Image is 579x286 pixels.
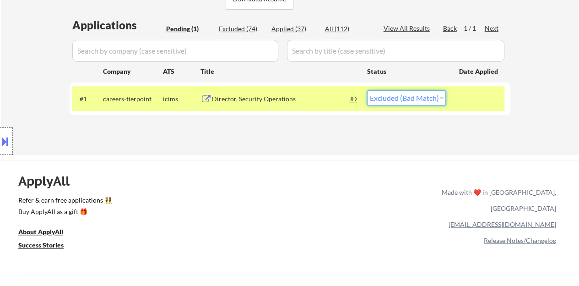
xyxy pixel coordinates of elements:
div: ATS [163,67,200,76]
u: About ApplyAll [18,228,63,236]
div: All (112) [325,24,371,33]
div: Made with ❤️ in [GEOGRAPHIC_DATA], [GEOGRAPHIC_DATA] [438,184,556,216]
div: Back [443,24,458,33]
div: Next [485,24,499,33]
a: About ApplyAll [18,227,76,238]
div: 1 / 1 [464,24,485,33]
div: Status [367,63,446,79]
a: Success Stories [18,240,76,252]
div: JD [349,90,358,107]
div: Title [200,67,358,76]
u: Success Stories [18,241,64,249]
a: Release Notes/Changelog [484,236,556,244]
div: View All Results [384,24,433,33]
div: Director, Security Operations [212,94,350,104]
div: Pending (1) [166,24,212,33]
div: Applications [72,20,163,31]
div: Date Applied [459,67,499,76]
div: icims [163,94,200,104]
div: Excluded (74) [219,24,265,33]
div: Applied (37) [271,24,317,33]
a: [EMAIL_ADDRESS][DOMAIN_NAME] [449,220,556,228]
input: Search by company (case sensitive) [72,40,278,62]
input: Search by title (case sensitive) [287,40,504,62]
